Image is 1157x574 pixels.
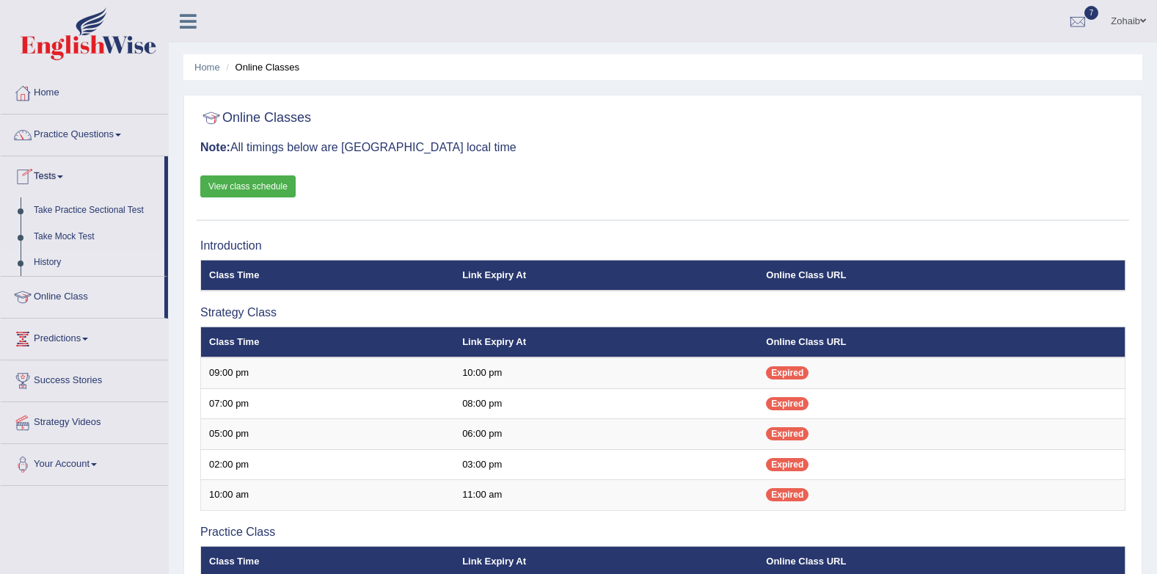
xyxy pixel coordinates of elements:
a: Home [194,62,220,73]
a: Practice Questions [1,115,168,151]
b: Note: [200,141,230,153]
td: 02:00 pm [201,449,455,480]
td: 09:00 pm [201,357,455,388]
span: 7 [1084,6,1099,20]
li: Online Classes [222,60,299,74]
th: Class Time [201,260,455,291]
td: 07:00 pm [201,388,455,419]
th: Link Expiry At [454,327,758,357]
a: Strategy Videos [1,402,168,439]
h3: All timings below are [GEOGRAPHIC_DATA] local time [200,141,1125,154]
th: Online Class URL [758,260,1125,291]
td: 10:00 pm [454,357,758,388]
span: Expired [766,488,809,501]
a: Online Class [1,277,164,313]
a: Tests [1,156,164,193]
span: Expired [766,366,809,379]
a: View class schedule [200,175,296,197]
a: History [27,250,164,276]
span: Expired [766,427,809,440]
a: Home [1,73,168,109]
h3: Introduction [200,239,1125,253]
a: Predictions [1,319,168,355]
td: 06:00 pm [454,419,758,450]
td: 03:00 pm [454,449,758,480]
td: 10:00 am [201,480,455,511]
h3: Practice Class [200,526,1125,539]
td: 05:00 pm [201,419,455,450]
a: Take Mock Test [27,224,164,250]
th: Class Time [201,327,455,357]
th: Link Expiry At [454,260,758,291]
h3: Strategy Class [200,306,1125,319]
a: Your Account [1,444,168,481]
th: Online Class URL [758,327,1125,357]
td: 11:00 am [454,480,758,511]
span: Expired [766,458,809,471]
h2: Online Classes [200,107,311,129]
span: Expired [766,397,809,410]
td: 08:00 pm [454,388,758,419]
a: Take Practice Sectional Test [27,197,164,224]
a: Success Stories [1,360,168,397]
